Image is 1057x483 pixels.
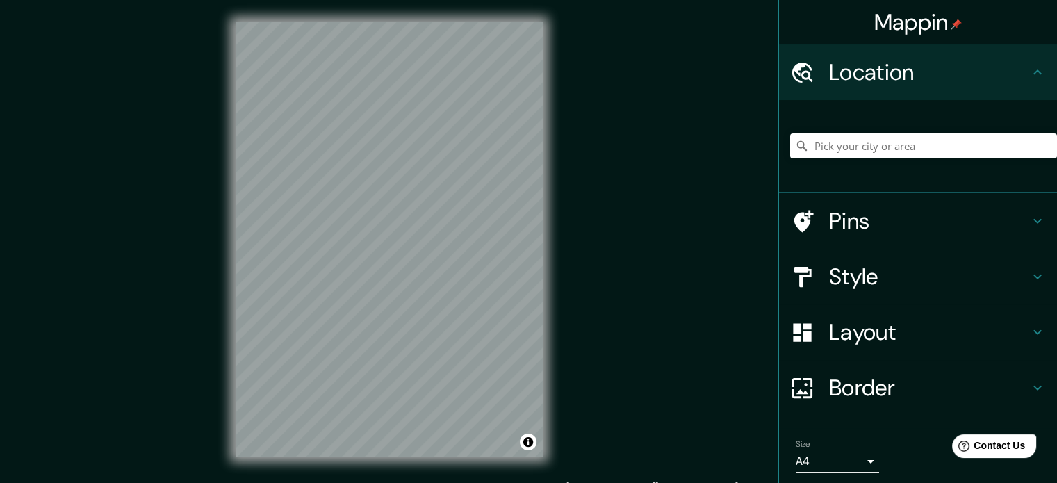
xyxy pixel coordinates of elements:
[874,8,962,36] h4: Mappin
[933,429,1042,468] iframe: Help widget launcher
[779,360,1057,416] div: Border
[829,374,1029,402] h4: Border
[829,58,1029,86] h4: Location
[779,193,1057,249] div: Pins
[779,44,1057,100] div: Location
[790,133,1057,158] input: Pick your city or area
[796,439,810,450] label: Size
[829,207,1029,235] h4: Pins
[520,434,536,450] button: Toggle attribution
[796,450,879,473] div: A4
[951,19,962,30] img: pin-icon.png
[829,263,1029,290] h4: Style
[779,304,1057,360] div: Layout
[779,249,1057,304] div: Style
[829,318,1029,346] h4: Layout
[236,22,543,457] canvas: Map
